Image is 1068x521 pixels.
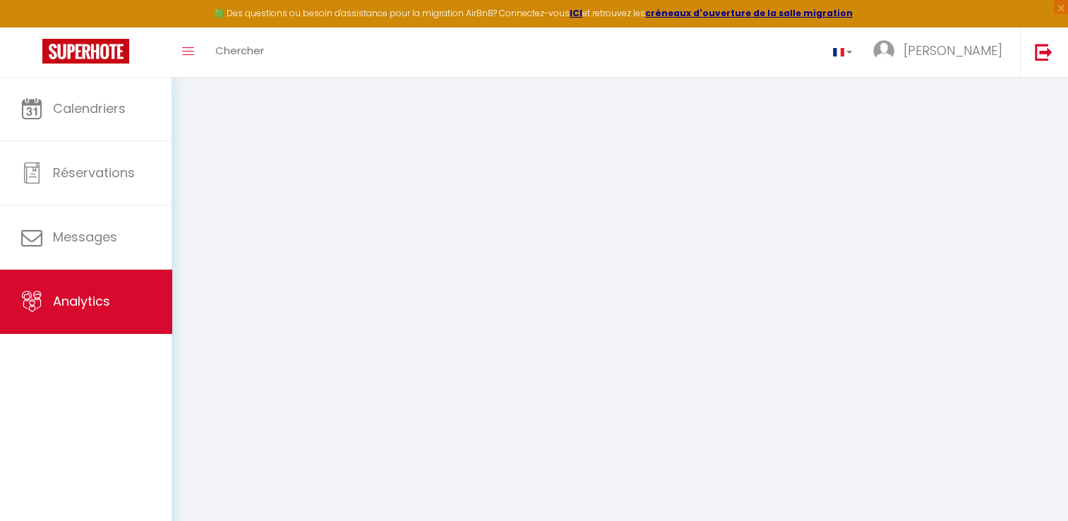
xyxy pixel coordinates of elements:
img: logout [1035,43,1052,61]
span: [PERSON_NAME] [904,42,1002,59]
a: créneaux d'ouverture de la salle migration [645,7,853,19]
a: Chercher [205,28,275,77]
img: ... [873,40,894,61]
a: ICI [570,7,582,19]
span: Calendriers [53,100,126,117]
span: Messages [53,228,117,246]
span: Chercher [215,43,264,58]
img: Super Booking [42,39,129,64]
span: Analytics [53,292,110,310]
button: Ouvrir le widget de chat LiveChat [11,6,54,48]
span: Réservations [53,164,135,181]
a: ... [PERSON_NAME] [863,28,1020,77]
